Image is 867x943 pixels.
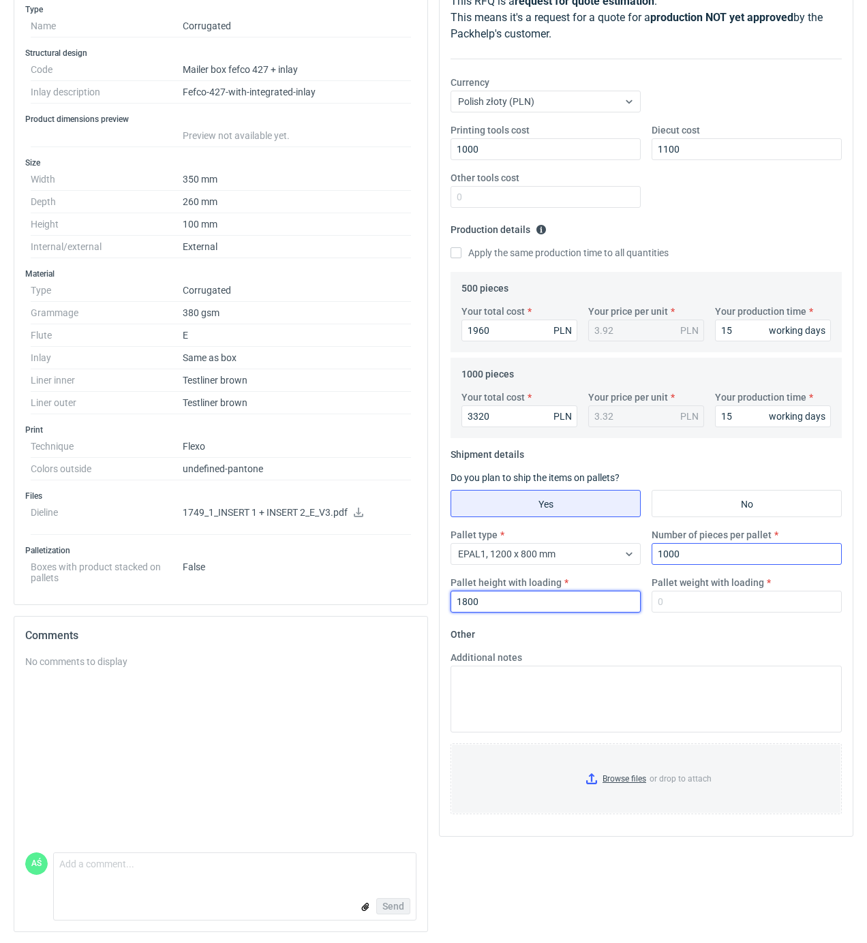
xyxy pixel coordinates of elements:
dt: Depth [31,191,183,213]
dt: Internal/external [31,236,183,258]
label: Your total cost [461,390,525,404]
legend: Production details [451,219,547,235]
dt: Grammage [31,302,183,324]
dt: Inlay [31,347,183,369]
dt: Name [31,15,183,37]
h3: Size [25,157,416,168]
dd: Corrugated [183,15,411,37]
label: Additional notes [451,651,522,664]
h3: Files [25,491,416,501]
input: 0 [461,405,577,427]
label: Pallet weight with loading [652,576,764,589]
span: Polish złoty (PLN) [458,96,534,107]
input: 0 [652,543,842,565]
dd: 100 mm [183,213,411,236]
h2: Comments [25,628,416,644]
dd: 380 gsm [183,302,411,324]
div: working days [769,409,825,423]
label: Yes [451,490,641,517]
h3: Print [25,424,416,435]
legend: Shipment details [451,444,524,460]
dt: Technique [31,435,183,458]
div: PLN [553,324,572,337]
input: 0 [461,320,577,341]
dt: Colors outside [31,458,183,480]
div: PLN [553,409,572,423]
dd: Mailer box fefco 427 + inlay [183,59,411,81]
dt: Liner outer [31,392,183,414]
label: No [652,490,842,517]
label: Your price per unit [588,390,668,404]
dd: Corrugated [183,279,411,302]
dt: Inlay description [31,81,183,104]
dd: 350 mm [183,168,411,191]
dt: Height [31,213,183,236]
h3: Palletization [25,545,416,556]
input: 0 [652,591,842,613]
input: 0 [715,405,831,427]
dd: False [183,556,411,583]
legend: 500 pieces [461,277,508,294]
label: Your production time [715,305,806,318]
figcaption: AŚ [25,852,48,875]
label: Printing tools cost [451,123,530,137]
input: 0 [451,186,641,208]
label: Number of pieces per pallet [652,528,772,542]
label: Diecut cost [652,123,700,137]
label: Your price per unit [588,305,668,318]
dt: Liner inner [31,369,183,392]
span: Send [382,901,404,911]
dt: Boxes with product stacked on pallets [31,556,183,583]
label: Currency [451,76,489,89]
h3: Product dimensions preview [25,114,416,125]
label: Apply the same production time to all quantities [451,246,669,260]
input: 0 [715,320,831,341]
p: 1749_1_INSERT 1 + INSERT 2_E_V3.pdf [183,507,411,519]
strong: production NOT yet approved [650,11,793,24]
h3: Structural design [25,48,416,59]
label: Do you plan to ship the items on pallets? [451,472,620,483]
h3: Type [25,4,416,15]
div: PLN [680,409,699,423]
h3: Material [25,268,416,279]
label: Your total cost [461,305,525,318]
input: 0 [652,138,842,160]
label: Your production time [715,390,806,404]
dd: Same as box [183,347,411,369]
dt: Dieline [31,501,183,535]
input: 0 [451,591,641,613]
dd: Testliner brown [183,369,411,392]
span: EPAL1, 1200 x 800 mm [458,548,556,559]
dt: Type [31,279,183,302]
dt: Code [31,59,183,81]
dd: Flexo [183,435,411,458]
dd: undefined-pantone [183,458,411,480]
button: Send [376,898,410,914]
input: 0 [451,138,641,160]
dd: E [183,324,411,347]
legend: Other [451,623,475,640]
dt: Flute [31,324,183,347]
legend: 1000 pieces [461,363,514,380]
label: Other tools cost [451,171,519,185]
dd: Fefco-427-with-integrated-inlay [183,81,411,104]
label: Pallet type [451,528,498,542]
div: working days [769,324,825,337]
dd: External [183,236,411,258]
label: or drop to attach [451,744,841,814]
label: Pallet height with loading [451,576,562,589]
div: Adrian Świerżewski [25,852,48,875]
dt: Width [31,168,183,191]
dd: 260 mm [183,191,411,213]
dd: Testliner brown [183,392,411,414]
div: No comments to display [25,655,416,668]
div: PLN [680,324,699,337]
span: Preview not available yet. [183,130,290,141]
